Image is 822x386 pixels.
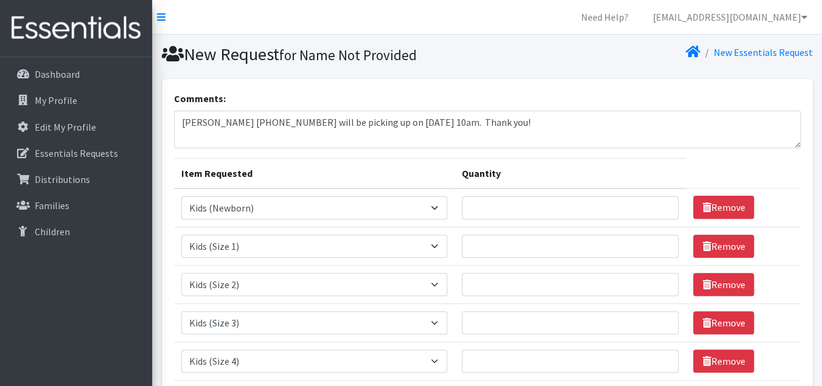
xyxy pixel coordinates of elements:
a: [EMAIL_ADDRESS][DOMAIN_NAME] [643,5,817,29]
a: New Essentials Request [714,46,813,58]
p: Families [35,199,69,212]
a: Remove [693,196,754,219]
a: Need Help? [571,5,638,29]
a: Dashboard [5,62,147,86]
p: Dashboard [35,68,80,80]
th: Quantity [455,158,686,188]
a: Essentials Requests [5,141,147,165]
a: Remove [693,273,754,296]
label: Comments: [174,91,226,106]
a: Families [5,193,147,218]
p: Children [35,226,70,238]
a: Children [5,219,147,244]
a: Remove [693,235,754,258]
p: Essentials Requests [35,147,118,159]
a: Remove [693,350,754,373]
p: Distributions [35,173,90,185]
a: Edit My Profile [5,115,147,139]
a: My Profile [5,88,147,112]
img: HumanEssentials [5,8,147,49]
th: Item Requested [174,158,455,188]
a: Distributions [5,167,147,191]
small: for Name Not Provided [279,46,417,64]
p: Edit My Profile [35,121,96,133]
p: My Profile [35,94,77,106]
h1: New Request [162,44,483,65]
a: Remove [693,311,754,334]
